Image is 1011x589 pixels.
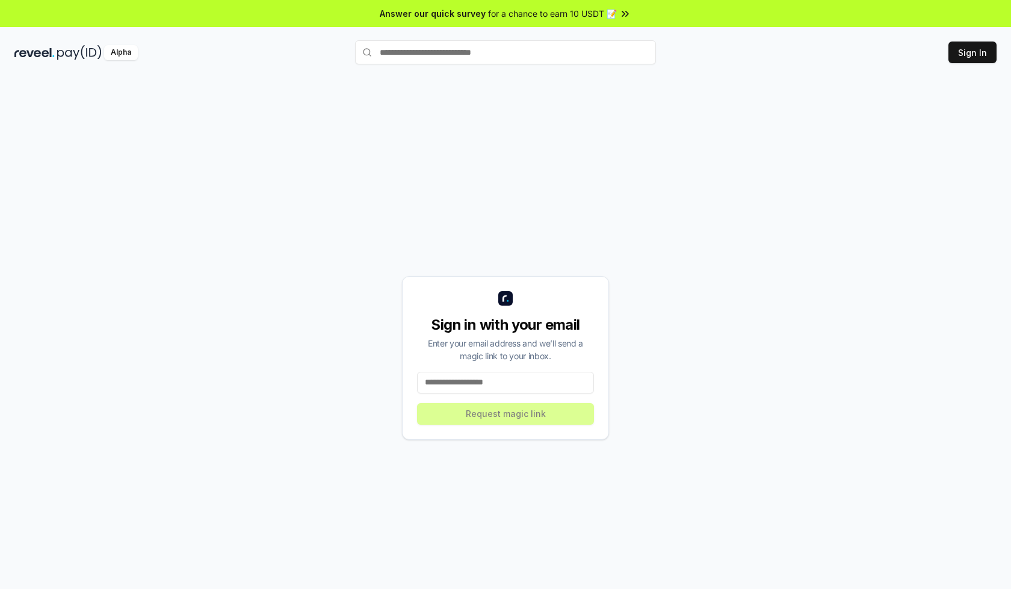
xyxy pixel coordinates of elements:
[380,7,486,20] span: Answer our quick survey
[57,45,102,60] img: pay_id
[488,7,617,20] span: for a chance to earn 10 USDT 📝
[417,315,594,335] div: Sign in with your email
[104,45,138,60] div: Alpha
[948,42,997,63] button: Sign In
[417,337,594,362] div: Enter your email address and we’ll send a magic link to your inbox.
[498,291,513,306] img: logo_small
[14,45,55,60] img: reveel_dark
